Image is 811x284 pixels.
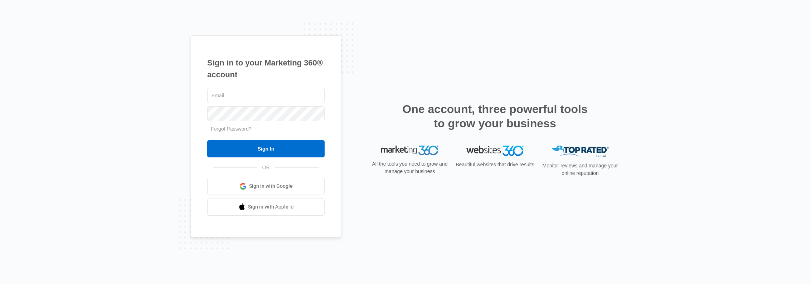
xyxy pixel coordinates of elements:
[248,203,294,211] span: Sign in with Apple Id
[249,182,293,190] span: Sign in with Google
[381,146,438,156] img: Marketing 360
[257,164,275,171] span: OR
[211,126,252,132] a: Forgot Password?
[466,146,524,156] img: Websites 360
[455,161,535,168] p: Beautiful websites that drive results
[400,102,590,131] h2: One account, three powerful tools to grow your business
[552,146,609,157] img: Top Rated Local
[207,199,325,216] a: Sign in with Apple Id
[207,140,325,157] input: Sign In
[540,162,620,177] p: Monitor reviews and manage your online reputation
[207,178,325,195] a: Sign in with Google
[207,88,325,103] input: Email
[207,57,325,80] h1: Sign in to your Marketing 360® account
[370,160,450,175] p: All the tools you need to grow and manage your business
